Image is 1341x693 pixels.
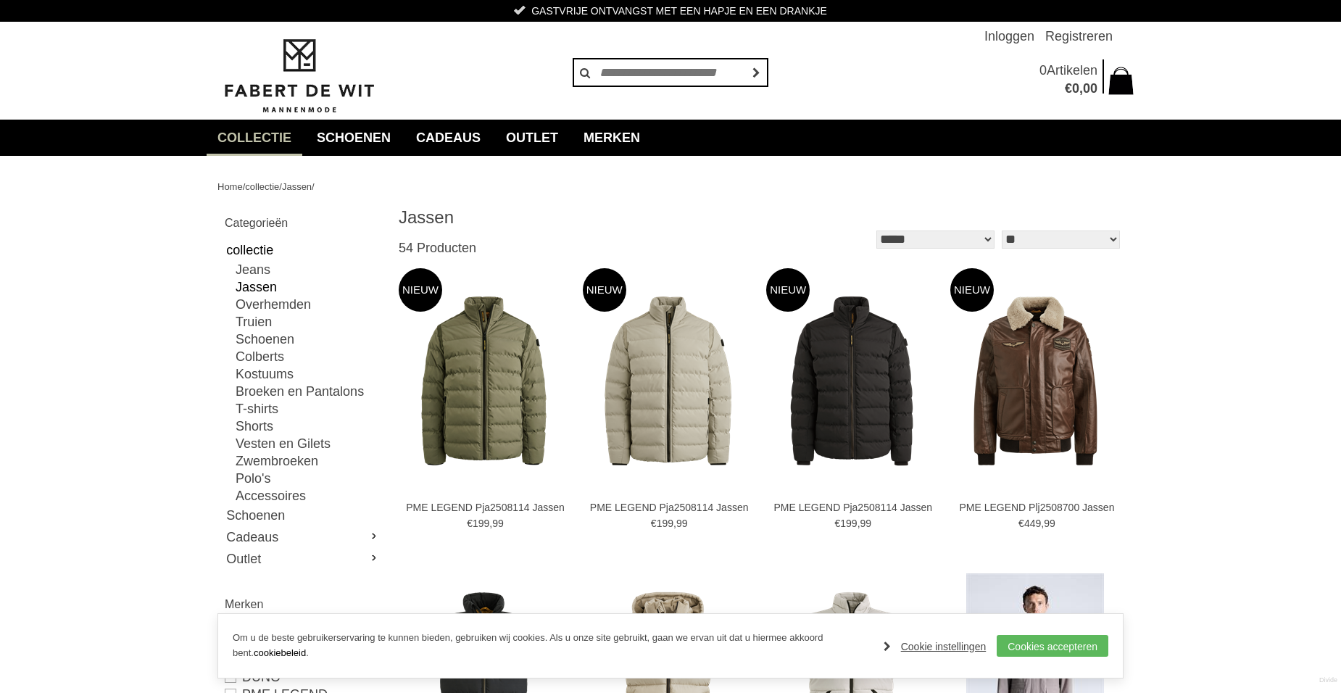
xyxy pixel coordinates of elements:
[243,181,246,192] span: /
[858,518,860,529] span: ,
[583,296,753,466] img: PME LEGEND Pja2508114 Jassen
[225,505,381,526] a: Schoenen
[225,214,381,232] h2: Categorieën
[254,647,306,658] a: cookiebeleid
[312,181,315,192] span: /
[236,331,381,348] a: Schoenen
[489,518,492,529] span: ,
[1072,81,1079,96] span: 0
[236,487,381,505] a: Accessoires
[1083,81,1097,96] span: 00
[884,636,987,657] a: Cookie instellingen
[1024,518,1041,529] span: 449
[984,22,1034,51] a: Inloggen
[406,501,565,514] a: PME LEGEND Pja2508114 Jassen
[279,181,282,192] span: /
[467,518,473,529] span: €
[651,518,657,529] span: €
[236,278,381,296] a: Jassen
[834,518,840,529] span: €
[1044,518,1055,529] span: 99
[950,296,1121,466] img: PME LEGEND Plj2508700 Jassen
[405,120,491,156] a: Cadeaus
[225,526,381,548] a: Cadeaus
[589,501,749,514] a: PME LEGEND Pja2508114 Jassen
[676,518,688,529] span: 99
[473,518,489,529] span: 199
[860,518,872,529] span: 99
[1041,518,1044,529] span: ,
[997,635,1108,657] a: Cookies accepteren
[1079,81,1083,96] span: ,
[225,595,381,613] h2: Merken
[773,501,933,514] a: PME LEGEND Pja2508114 Jassen
[399,241,476,255] span: 54 Producten
[207,120,302,156] a: collectie
[236,400,381,418] a: T-shirts
[1018,518,1024,529] span: €
[657,518,673,529] span: 199
[766,296,937,466] img: PME LEGEND Pja2508114 Jassen
[236,348,381,365] a: Colberts
[217,37,381,115] img: Fabert de Wit
[217,181,243,192] a: Home
[306,120,402,156] a: Schoenen
[399,296,569,466] img: PME LEGEND Pja2508114 Jassen
[236,435,381,452] a: Vesten en Gilets
[225,239,381,261] a: collectie
[236,418,381,435] a: Shorts
[282,181,312,192] a: Jassen
[236,470,381,487] a: Polo's
[245,181,279,192] a: collectie
[236,313,381,331] a: Truien
[1065,81,1072,96] span: €
[236,365,381,383] a: Kostuums
[1045,22,1113,51] a: Registreren
[225,548,381,570] a: Outlet
[236,296,381,313] a: Overhemden
[1047,63,1097,78] span: Artikelen
[1039,63,1047,78] span: 0
[1319,671,1337,689] a: Divide
[236,261,381,278] a: Jeans
[399,207,761,228] h1: Jassen
[233,631,869,661] p: Om u de beste gebruikerservaring te kunnen bieden, gebruiken wij cookies. Als u onze site gebruik...
[236,452,381,470] a: Zwembroeken
[495,120,569,156] a: Outlet
[573,120,651,156] a: Merken
[492,518,504,529] span: 99
[236,383,381,400] a: Broeken en Pantalons
[840,518,857,529] span: 199
[957,501,1116,514] a: PME LEGEND Plj2508700 Jassen
[673,518,676,529] span: ,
